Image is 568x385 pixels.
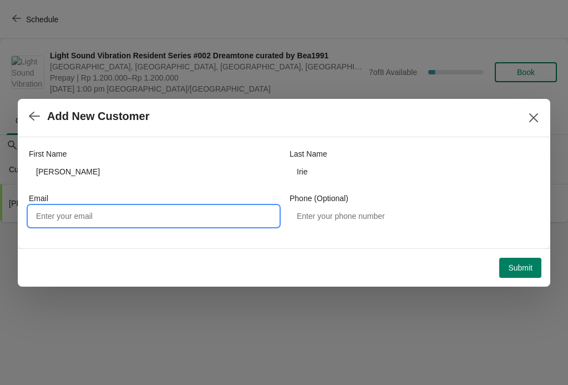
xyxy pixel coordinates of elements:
button: Submit [499,258,541,278]
label: Email [29,193,48,204]
input: Smith [290,162,539,182]
label: Phone (Optional) [290,193,348,204]
button: Close [524,108,544,128]
span: Submit [508,263,532,272]
h2: Add New Customer [47,110,149,123]
input: Enter your phone number [290,206,539,226]
label: Last Name [290,148,327,159]
label: First Name [29,148,67,159]
input: Enter your email [29,206,278,226]
input: John [29,162,278,182]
